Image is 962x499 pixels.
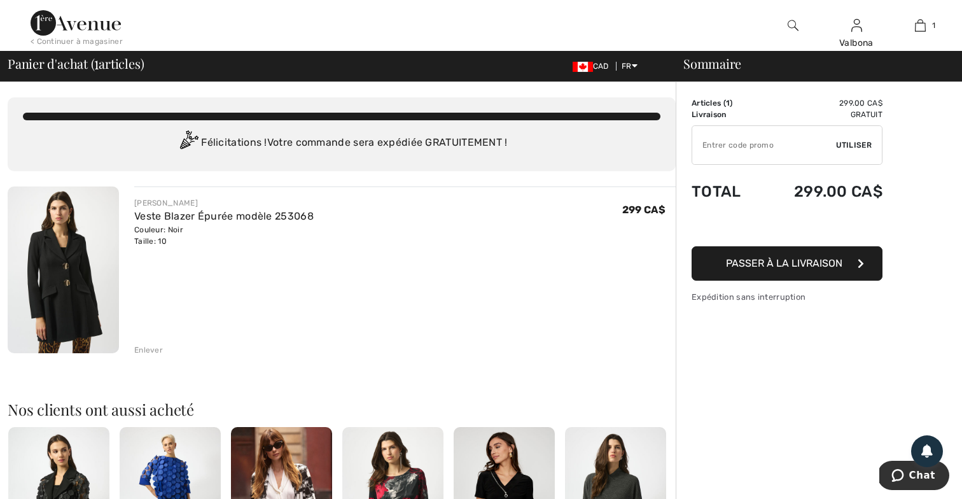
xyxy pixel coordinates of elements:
img: 1ère Avenue [31,10,121,36]
span: Panier d'achat ( articles) [8,57,144,70]
img: Congratulation2.svg [176,130,201,156]
img: recherche [788,18,798,33]
div: Expédition sans interruption [692,291,882,303]
td: Total [692,170,760,213]
img: Mes infos [851,18,862,33]
span: 299 CA$ [622,204,666,216]
span: 1 [932,20,935,31]
img: Mon panier [915,18,926,33]
div: [PERSON_NAME] [134,197,314,209]
iframe: Ouvre un widget dans lequel vous pouvez chatter avec l’un de nos agents [879,461,949,493]
div: Sommaire [668,57,954,70]
span: 1 [726,99,730,108]
td: 299.00 CA$ [760,97,882,109]
h2: Nos clients ont aussi acheté [8,402,676,417]
a: Veste Blazer Épurée modèle 253068 [134,210,314,222]
div: Enlever [134,344,163,356]
a: 1 [889,18,951,33]
div: < Continuer à magasiner [31,36,123,47]
span: 1 [94,54,99,71]
span: FR [622,62,638,71]
button: Passer à la livraison [692,246,882,281]
div: Félicitations ! Votre commande sera expédiée GRATUITEMENT ! [23,130,660,156]
td: 299.00 CA$ [760,170,882,213]
iframe: PayPal-paypal [692,213,882,242]
a: Se connecter [851,19,862,31]
span: Passer à la livraison [726,257,842,269]
input: Code promo [692,126,836,164]
img: Veste Blazer Épurée modèle 253068 [8,186,119,353]
td: Livraison [692,109,760,120]
td: Gratuit [760,109,882,120]
span: Utiliser [836,139,872,151]
div: Valbona [825,36,888,50]
div: Couleur: Noir Taille: 10 [134,224,314,247]
span: CAD [573,62,614,71]
img: Canadian Dollar [573,62,593,72]
td: Articles ( ) [692,97,760,109]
